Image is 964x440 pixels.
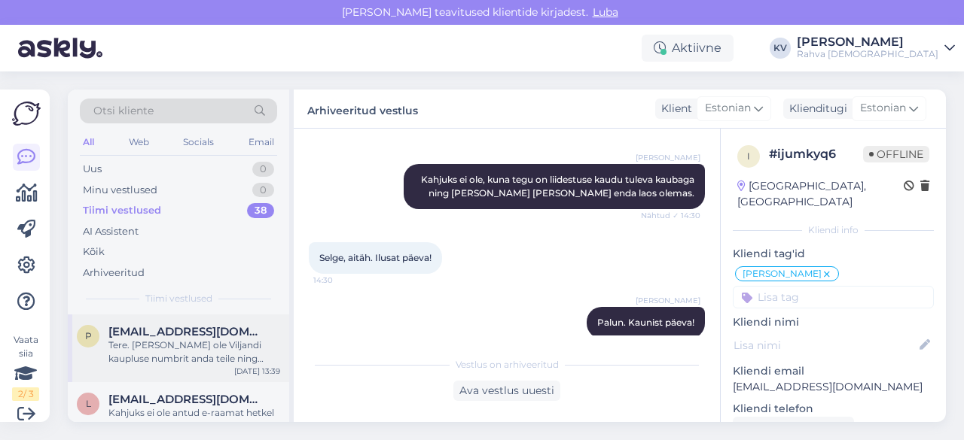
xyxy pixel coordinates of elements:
[126,132,152,152] div: Web
[642,35,734,62] div: Aktiivne
[12,333,39,401] div: Vaata siia
[641,210,700,221] span: Nähtud ✓ 14:30
[85,330,92,341] span: p
[747,150,750,162] span: i
[863,146,929,162] span: Offline
[252,183,274,198] div: 0
[319,252,432,263] span: Selge, aitäh. Ilusat päeva!
[743,269,822,278] span: [PERSON_NAME]
[453,381,560,401] div: Ava vestlus uuesti
[108,325,265,338] span: poolen.kart@gmail.com
[83,244,105,259] div: Kõik
[421,174,697,199] span: Kahjuks ei ole, kuna tegu on liidestuse kaudu tuleva kaubaga ning [PERSON_NAME] [PERSON_NAME] end...
[93,103,154,119] span: Otsi kliente
[83,203,161,218] div: Tiimi vestlused
[12,102,41,126] img: Askly Logo
[733,314,934,330] p: Kliendi nimi
[108,406,280,433] div: Kahjuks ei ole antud e-raamat hetkel meie e-poes saadaval, kuna selle litsents on aegunud. See tä...
[769,145,863,163] div: # ijumkyq6
[80,132,97,152] div: All
[12,387,39,401] div: 2 / 3
[145,292,212,305] span: Tiimi vestlused
[247,203,274,218] div: 38
[234,366,280,377] div: [DATE] 13:39
[307,99,418,119] label: Arhiveeritud vestlus
[737,178,904,210] div: [GEOGRAPHIC_DATA], [GEOGRAPHIC_DATA]
[783,101,847,117] div: Klienditugi
[655,101,692,117] div: Klient
[83,224,139,239] div: AI Assistent
[797,48,938,60] div: Rahva [DEMOGRAPHIC_DATA]
[733,417,854,437] div: Küsi telefoninumbrit
[770,38,791,59] div: KV
[733,286,934,308] input: Lisa tag
[734,337,917,354] input: Lisa nimi
[86,398,91,409] span: l
[733,363,934,379] p: Kliendi email
[108,338,280,366] div: Tere. [PERSON_NAME] ole Viljandi kaupluse numbrit anda teile ning tooteid broneerida meie kauplus...
[705,100,751,117] span: Estonian
[733,401,934,417] p: Kliendi telefon
[180,132,217,152] div: Socials
[83,266,145,281] div: Arhiveeritud
[588,5,623,19] span: Luba
[108,393,265,406] span: lohemees@gmail.com
[733,379,934,395] p: [EMAIL_ADDRESS][DOMAIN_NAME]
[797,36,955,60] a: [PERSON_NAME]Rahva [DEMOGRAPHIC_DATA]
[246,132,277,152] div: Email
[83,183,157,198] div: Minu vestlused
[636,295,700,306] span: [PERSON_NAME]
[83,162,102,177] div: Uus
[456,358,559,372] span: Vestlus on arhiveeritud
[797,36,938,48] div: [PERSON_NAME]
[733,223,934,237] div: Kliendi info
[636,152,700,163] span: [PERSON_NAME]
[597,317,694,328] span: Palun. Kaunist päeva!
[860,100,906,117] span: Estonian
[313,275,370,286] span: 14:30
[733,246,934,262] p: Kliendi tag'id
[252,162,274,177] div: 0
